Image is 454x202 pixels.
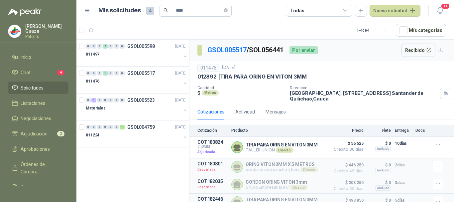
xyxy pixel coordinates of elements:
div: Todas [290,7,304,14]
a: 0 0 0 0 0 0 1 GSOL004759[DATE] 011224 [86,123,188,144]
a: Inicio [8,51,68,64]
a: Órdenes de Compra [8,158,68,178]
p: GSOL004759 [127,125,155,129]
button: Nueva solicitud [370,5,420,17]
span: Órdenes de Compra [21,161,62,175]
div: Incluido [375,146,391,151]
div: Actividad [235,108,255,115]
p: 011497 [86,51,99,58]
div: 0 [108,98,113,102]
a: Remisiones [8,181,68,193]
p: GSOL005517 [127,71,155,76]
p: Materiales [86,105,106,111]
span: Crédito 30 días [330,147,364,151]
div: 0 [103,125,108,129]
span: close-circle [224,8,228,12]
p: Producto [231,128,326,133]
button: Recibido [401,44,436,57]
div: 0 [108,44,113,49]
div: 011476 [197,64,219,72]
p: Flete [368,128,391,133]
div: 1 [103,71,108,76]
div: 0 [120,44,125,49]
p: productos de caucho y lona [246,167,318,172]
div: 2 [103,44,108,49]
img: Company Logo [8,25,21,38]
p: ORING VITON 3MM X 5 METROS [246,162,318,167]
span: Chat [21,69,31,76]
div: 0 [86,44,91,49]
div: 0 [86,98,91,102]
p: Dirección [290,86,437,90]
span: 4 [146,7,154,15]
span: Negociaciones [21,115,51,122]
p: [PERSON_NAME] Guaza [25,24,68,33]
div: 1 [91,98,96,102]
div: Por enviar [289,46,318,54]
div: 0 [114,125,119,129]
div: Cotizaciones [197,108,225,115]
span: 11 [441,3,450,9]
div: 0 [91,125,96,129]
p: [DATE] [175,43,186,50]
span: Crédito 30 días [330,187,364,191]
p: $ 0 [368,161,391,169]
p: [DATE] [175,97,186,103]
h1: Mis solicitudes [98,6,141,15]
div: 0 [120,98,125,102]
span: C: [DATE] [197,145,227,149]
div: 0 [97,125,102,129]
p: GSOL005523 [127,98,155,102]
a: 0 0 0 2 0 0 0 GSOL005598[DATE] 011497 [86,42,188,64]
div: 1 [120,125,125,129]
p: [GEOGRAPHIC_DATA], [STREET_ADDRESS] Santander de Quilichao , Cauca [290,90,437,101]
p: TIRA PARA ORING EN VITON 3MM [246,142,318,147]
p: 012892 | TIRA PARA ORING EN VITON 3MM [197,73,307,80]
span: Licitaciones [21,100,45,107]
p: Entrega [395,128,411,133]
span: Adjudicación [21,130,48,137]
p: $ 0 [368,139,391,147]
span: 2 [57,131,64,136]
p: Cotización [197,128,227,133]
a: Chat4 [8,66,68,79]
a: Aprobaciones [8,143,68,155]
p: / SOL056441 [207,45,284,55]
p: Descartada [197,166,227,173]
p: Grupo Empresarial IFC [246,185,308,190]
span: $ 208.250 [330,179,364,187]
button: 11 [434,5,446,17]
a: 0 0 0 1 0 0 0 GSOL005517[DATE] 011476 [86,69,188,91]
div: 0 [86,125,91,129]
p: Descartada [197,184,227,191]
p: 3 días [395,179,411,187]
a: GSOL005517 [207,46,247,54]
div: 1 - 4 de 4 [357,25,391,36]
div: 0 [120,71,125,76]
span: $ 446.250 [330,161,364,169]
div: 0 [108,125,113,129]
a: Solicitudes [8,82,68,94]
p: 011224 [86,132,99,138]
a: 0 1 0 0 0 0 0 GSOL005523[DATE] Materiales [86,96,188,117]
a: Negociaciones [8,112,68,125]
span: Remisiones [21,183,45,191]
div: Directo [276,147,293,153]
span: Solicitudes [21,84,44,92]
p: COT180801 [197,161,227,166]
div: 0 [86,71,91,76]
span: Inicio [21,54,31,61]
p: Precio [330,128,364,133]
div: Incluido [375,168,391,173]
p: Docs [415,128,429,133]
div: 0 [97,98,102,102]
span: Crédito 45 días [330,169,364,173]
p: Patojito [25,35,68,39]
div: Incluido [375,185,391,191]
a: Adjudicación2 [8,127,68,140]
p: CORDON ORING VITON 3mm [246,179,308,185]
div: Mensajes [266,108,286,115]
p: TALLER UNION [246,147,318,153]
p: GSOL005598 [127,44,155,49]
span: close-circle [224,7,228,14]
